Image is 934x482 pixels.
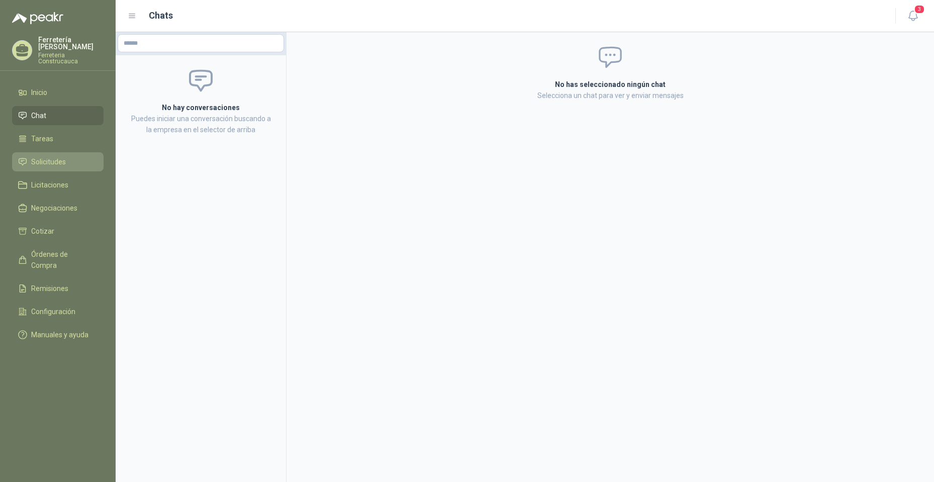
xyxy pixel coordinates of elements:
[435,90,786,101] p: Selecciona un chat para ver y enviar mensajes
[38,52,104,64] p: Ferreteria Construcauca
[31,226,54,237] span: Cotizar
[12,175,104,195] a: Licitaciones
[12,152,104,171] a: Solicitudes
[31,133,53,144] span: Tareas
[31,179,68,190] span: Licitaciones
[12,325,104,344] a: Manuales y ayuda
[31,110,46,121] span: Chat
[435,79,786,90] h2: No has seleccionado ningún chat
[12,129,104,148] a: Tareas
[12,222,104,241] a: Cotizar
[12,279,104,298] a: Remisiones
[31,283,68,294] span: Remisiones
[12,302,104,321] a: Configuración
[31,306,75,317] span: Configuración
[12,12,63,24] img: Logo peakr
[149,9,173,23] h1: Chats
[31,329,88,340] span: Manuales y ayuda
[31,156,66,167] span: Solicitudes
[31,87,47,98] span: Inicio
[128,102,274,113] h2: No hay conversaciones
[12,83,104,102] a: Inicio
[31,203,77,214] span: Negociaciones
[12,199,104,218] a: Negociaciones
[31,249,94,271] span: Órdenes de Compra
[904,7,922,25] button: 3
[12,106,104,125] a: Chat
[914,5,925,14] span: 3
[128,113,274,135] p: Puedes iniciar una conversación buscando a la empresa en el selector de arriba
[38,36,104,50] p: Ferretería [PERSON_NAME]
[12,245,104,275] a: Órdenes de Compra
